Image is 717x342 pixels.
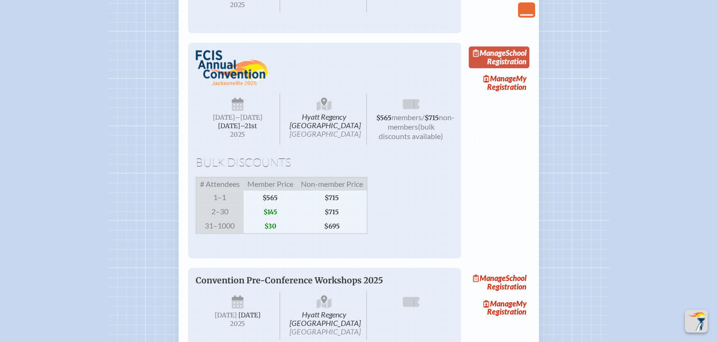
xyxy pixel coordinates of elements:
[203,131,272,138] span: 2025
[297,191,367,205] span: $715
[196,177,244,191] span: # Attendees
[244,219,297,234] span: $30
[196,156,454,169] h1: Bulk Discounts
[297,177,367,191] span: Non-member Price
[422,113,425,122] span: /
[282,94,367,145] span: Hyatt Regency [GEOGRAPHIC_DATA]
[483,299,516,308] span: Manage
[244,205,297,219] span: $145
[218,122,257,130] span: [DATE]–⁠21st
[282,291,367,340] span: Hyatt Regency [GEOGRAPHIC_DATA]
[196,275,383,286] span: Convention Pre-Conference Workshops 2025
[215,311,237,319] span: [DATE]
[687,312,706,331] img: To the top
[203,1,272,9] span: 2025
[203,320,272,327] span: 2025
[196,219,244,234] span: 31–1000
[388,113,454,131] span: non-members
[213,114,235,122] span: [DATE]
[469,72,529,94] a: ManageMy Registration
[469,46,529,68] a: ManageSchool Registration
[244,177,297,191] span: Member Price
[238,311,261,319] span: [DATE]
[391,113,422,122] span: members
[469,272,529,293] a: ManageSchool Registration
[379,122,443,140] span: (bulk discounts available)
[196,205,244,219] span: 2–30
[685,310,708,333] button: Scroll Top
[290,327,361,336] span: [GEOGRAPHIC_DATA]
[196,191,244,205] span: 1–1
[376,114,391,122] span: $565
[425,114,439,122] span: $715
[235,114,263,122] span: –[DATE]
[244,191,297,205] span: $565
[473,48,506,57] span: Manage
[297,219,367,234] span: $695
[297,205,367,219] span: $715
[473,273,506,282] span: Manage
[290,129,361,138] span: [GEOGRAPHIC_DATA]
[483,74,516,83] span: Manage
[196,50,270,86] img: FCIS Convention 2025
[469,297,529,319] a: ManageMy Registration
